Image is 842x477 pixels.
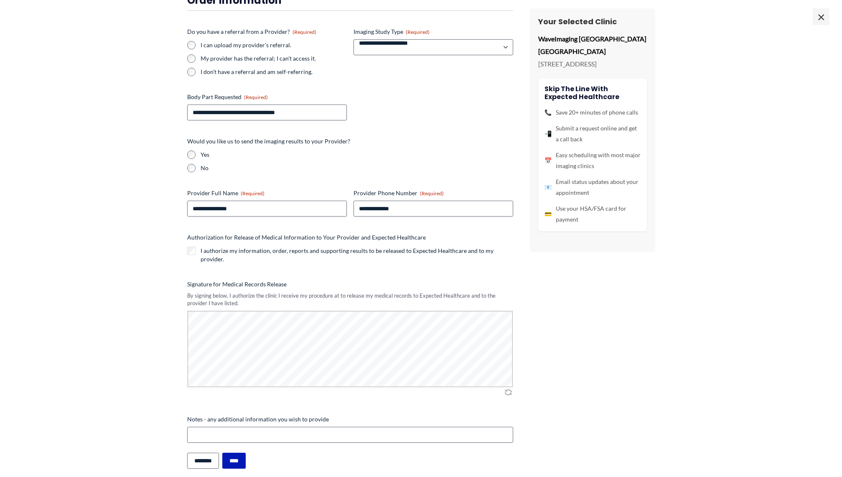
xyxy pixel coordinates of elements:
label: My provider has the referral; I can't access it. [201,54,347,63]
div: By signing below, I authorize the clinic I receive my procedure at to release my medical records ... [187,292,513,307]
span: 📧 [544,182,552,193]
legend: Would you like us to send the imaging results to your Provider? [187,137,350,145]
span: (Required) [293,29,316,35]
span: 📅 [544,155,552,166]
li: Easy scheduling with most major imaging clinics [544,150,641,171]
span: (Required) [406,29,430,35]
label: I authorize my information, order, reports and supporting results to be released to Expected Heal... [201,247,513,263]
img: Clear Signature [503,388,513,396]
p: WaveImaging [GEOGRAPHIC_DATA] [GEOGRAPHIC_DATA] [538,33,647,57]
label: I can upload my provider's referral. [201,41,347,49]
h4: Skip the line with Expected Healthcare [544,85,641,101]
label: Provider Phone Number [354,189,513,197]
span: 📞 [544,107,552,118]
label: Body Part Requested [187,93,347,101]
span: 💳 [544,209,552,219]
span: (Required) [420,190,444,196]
label: Yes [201,150,513,159]
p: [STREET_ADDRESS] [538,58,647,70]
li: Email status updates about your appointment [544,176,641,198]
span: × [813,8,829,25]
span: (Required) [241,190,265,196]
li: Submit a request online and get a call back [544,123,641,145]
li: Use your HSA/FSA card for payment [544,203,641,225]
label: Provider Full Name [187,189,347,197]
h3: Your Selected Clinic [538,17,647,26]
span: 📲 [544,128,552,139]
legend: Authorization for Release of Medical Information to Your Provider and Expected Healthcare [187,233,426,242]
label: Notes - any additional information you wish to provide [187,415,513,423]
li: Save 20+ minutes of phone calls [544,107,641,118]
span: (Required) [244,94,268,100]
label: Signature for Medical Records Release [187,280,513,288]
label: Imaging Study Type [354,28,513,36]
legend: Do you have a referral from a Provider? [187,28,316,36]
label: I don't have a referral and am self-referring. [201,68,347,76]
label: No [201,164,513,172]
